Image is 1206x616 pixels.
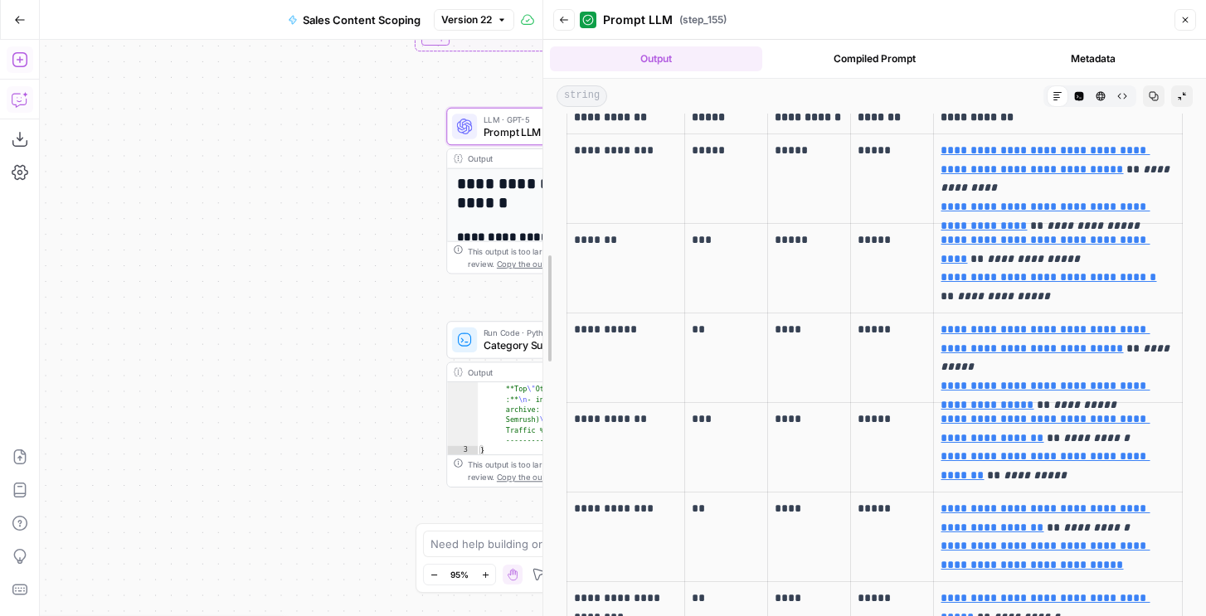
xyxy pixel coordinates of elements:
[497,259,557,268] span: Copy the output
[441,12,492,27] span: Version 22
[278,7,430,33] button: Sales Content Scoping
[484,337,638,353] span: Category Summary
[484,124,639,140] span: Prompt LLM
[468,458,683,483] div: This output is too large & has been abbreviated for review. to view the full content.
[450,568,469,581] span: 95%
[446,43,689,61] div: Complete
[468,153,647,165] div: Output
[303,12,421,28] span: Sales Content Scoping
[484,327,638,339] span: Run Code · Python
[468,245,683,269] div: This output is too large & has been abbreviated for review. to view the full content.
[484,113,639,125] span: LLM · GPT-5
[447,446,478,456] div: 3
[497,473,557,482] span: Copy the output
[434,9,514,31] button: Version 22
[446,321,689,487] div: Run Code · PythonCategory SummaryStep 154Output 2 (0.1%)\n- Alternatives: 1 (0.1%)\n\n **Top\"Oth...
[468,366,647,378] div: Output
